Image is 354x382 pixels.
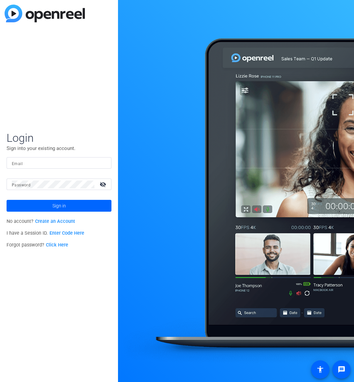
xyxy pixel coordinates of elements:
span: No account? [7,219,75,224]
mat-icon: accessibility [316,366,324,373]
span: I have a Session ID. [7,230,84,236]
a: Create an Account [35,219,75,224]
span: Login [7,131,111,145]
img: blue-gradient.svg [5,5,85,22]
span: Sign in [52,198,66,214]
span: Forgot password? [7,242,68,248]
mat-label: Password [12,183,30,187]
mat-icon: visibility_off [96,180,111,189]
button: Sign in [7,200,111,212]
p: Sign into your existing account. [7,145,111,152]
mat-label: Email [12,161,23,166]
a: Click Here [46,242,68,248]
mat-icon: message [338,366,345,373]
a: Enter Code Here [49,230,84,236]
input: Enter Email Address [12,159,106,167]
